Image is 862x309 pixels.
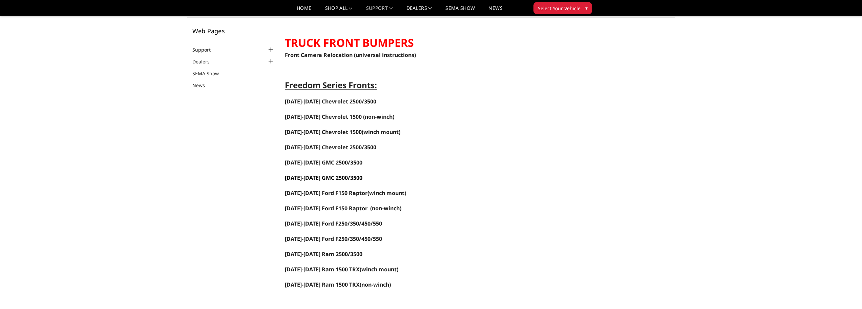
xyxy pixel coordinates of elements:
a: Support [192,46,219,53]
a: [DATE]-[DATE] Chevrolet 1500 [285,128,362,136]
a: News [488,6,502,16]
span: (winch mount) [285,189,406,197]
span: Freedom Series Fronts: [285,79,377,91]
a: Home [297,6,311,16]
span: (non-winch) [363,113,394,120]
span: (winch mount) [285,128,400,136]
a: News [192,82,213,89]
a: Dealers [406,6,432,16]
a: Front Camera Relocation (universal instructions) [285,51,416,59]
a: [DATE]-[DATE] Ram 1500 TRX [285,281,360,288]
a: Dealers [192,58,218,65]
span: ▾ [585,4,588,12]
a: [DATE]-[DATE] GMC 2500/3500 [285,159,362,166]
a: SEMA Show [192,70,227,77]
span: [DATE]-[DATE] Ford F150 Raptor [285,205,367,212]
span: (non-winch) [370,205,401,212]
span: [DATE]-[DATE] Ram 1500 TRX [285,266,360,273]
span: (non-winch) [285,281,391,288]
a: [DATE]-[DATE] Chevrolet 2500/3500 [285,98,376,105]
a: [DATE]-[DATE] Ford F250/350/450/550 [285,236,382,242]
h5: Web Pages [192,28,275,34]
a: [DATE]-[DATE] Ford F250/350/450/550 [285,220,382,227]
a: [DATE]-[DATE] GMC 2500/3500 [285,175,362,181]
a: [DATE]-[DATE] Chevrolet 2500/3500 [285,144,376,151]
a: SEMA Show [445,6,475,16]
strong: TRUCK FRONT BUMPERS [285,35,414,50]
a: [DATE]-[DATE] Ram 2500/3500 [285,250,362,258]
span: (winch mount) [360,266,398,273]
a: [DATE]-[DATE] Ford F150 Raptor [285,189,367,197]
a: [DATE]-[DATE] Chevrolet 1500 [285,114,362,120]
a: shop all [325,6,353,16]
button: Select Your Vehicle [533,2,592,14]
a: Support [366,6,393,16]
span: [DATE]-[DATE] Chevrolet 2500/3500 [285,143,376,151]
a: [DATE]-[DATE] Ram 1500 TRX [285,266,360,273]
span: Select Your Vehicle [538,5,581,12]
a: [DATE]-[DATE] Ford F150 Raptor [285,205,367,212]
